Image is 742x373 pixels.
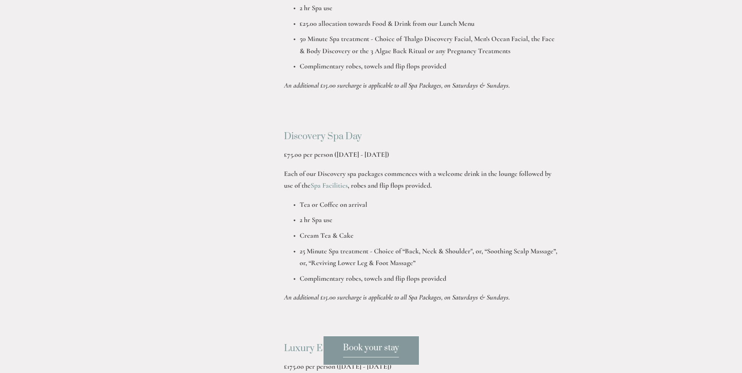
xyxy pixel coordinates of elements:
[300,34,556,55] strong: 50 Minute Spa treatment - Choice of Thalgo Discovery Facial, Men’s Ocean Facial, the Face & Body ...
[343,343,399,357] span: Book your stay
[284,362,392,371] strong: £175.oo per person ([DATE] - [DATE])
[284,150,389,159] strong: £75.oo per person ([DATE] - [DATE])
[300,18,558,30] p: £25.00 allocation towards Food & Drink from our Lunch Menu
[300,2,558,14] p: 2 hr Spa use
[323,336,419,365] a: Book your stay
[311,181,348,190] a: Spa Facilities
[284,81,510,90] em: An additional £15.00 surcharge is applicable to all Spa Packages, on Saturdays & Sundays.
[300,199,558,211] p: Tea or Coffee on arrival
[300,273,558,285] p: Complimentary robes, towels and flip flops provided
[300,214,558,226] p: 2 hr Spa use
[284,293,510,301] em: An additional £15.00 surcharge is applicable to all Spa Packages, on Saturdays & Sundays.
[300,230,558,242] p: Cream Tea & Cake
[284,131,558,142] h2: Discovery Spa Day
[284,169,553,190] strong: Each of our Discovery spa packages commences with a welcome drink in the lounge followed by use o...
[348,181,432,190] strong: , robes and flip flops provided.
[300,60,558,72] p: Complimentary robes, towels and flip flops provided
[300,247,559,267] strong: 25 Minute Spa treatment - Choice of “Back, Neck & Shoulder", or, “Soothing Scalp Massage”, or, “R...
